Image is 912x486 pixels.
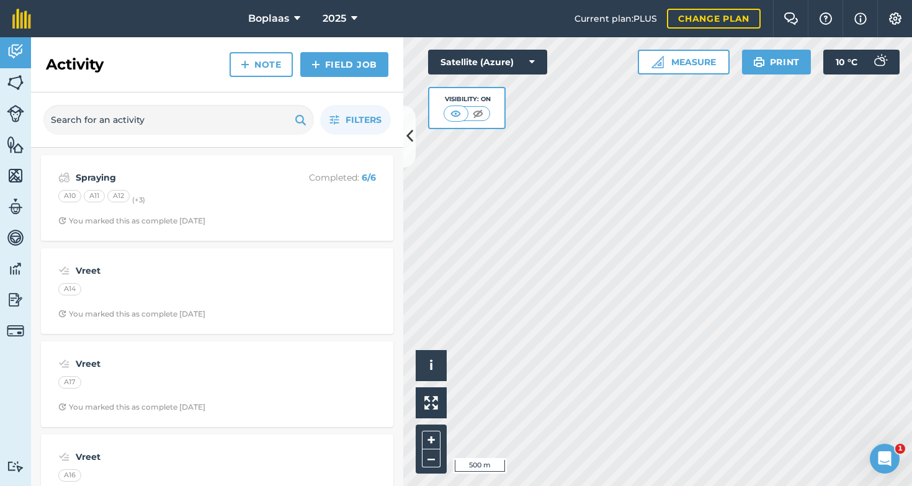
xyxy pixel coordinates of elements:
[132,196,145,204] small: (+ 3 )
[823,50,900,74] button: 10 °C
[742,50,811,74] button: Print
[58,469,81,482] div: A16
[444,94,491,104] div: Visibility: On
[58,309,205,319] div: You marked this as complete [DATE]
[895,444,905,454] span: 1
[854,11,867,26] img: svg+xml;base64,PHN2ZyB4bWxucz0iaHR0cDovL3d3dy53My5vcmcvMjAwMC9zdmciIHdpZHRoPSIxNyIgaGVpZ2h0PSIxNy...
[48,163,386,233] a: SprayingCompleted: 6/6A10A11A12(+3)Clock with arrow pointing clockwiseYou marked this as complete...
[58,217,66,225] img: Clock with arrow pointing clockwise
[574,12,657,25] span: Current plan : PLUS
[12,9,31,29] img: fieldmargin Logo
[784,12,798,25] img: Two speech bubbles overlapping with the left bubble in the forefront
[58,449,70,464] img: svg+xml;base64,PD94bWwgdmVyc2lvbj0iMS4wIiBlbmNvZGluZz0idXRmLTgiPz4KPCEtLSBHZW5lcmF0b3I6IEFkb2JlIE...
[58,263,70,278] img: svg+xml;base64,PD94bWwgdmVyc2lvbj0iMS4wIiBlbmNvZGluZz0idXRmLTgiPz4KPCEtLSBHZW5lcmF0b3I6IEFkb2JlIE...
[76,171,272,184] strong: Spraying
[7,42,24,61] img: svg+xml;base64,PD94bWwgdmVyc2lvbj0iMS4wIiBlbmNvZGluZz0idXRmLTgiPz4KPCEtLSBHZW5lcmF0b3I6IEFkb2JlIE...
[58,310,66,318] img: Clock with arrow pointing clockwise
[346,113,382,127] span: Filters
[7,228,24,247] img: svg+xml;base64,PD94bWwgdmVyc2lvbj0iMS4wIiBlbmNvZGluZz0idXRmLTgiPz4KPCEtLSBHZW5lcmF0b3I6IEFkb2JlIE...
[7,259,24,278] img: svg+xml;base64,PD94bWwgdmVyc2lvbj0iMS4wIiBlbmNvZGluZz0idXRmLTgiPz4KPCEtLSBHZW5lcmF0b3I6IEFkb2JlIE...
[7,73,24,92] img: svg+xml;base64,PHN2ZyB4bWxucz0iaHR0cDovL3d3dy53My5vcmcvMjAwMC9zdmciIHdpZHRoPSI1NiIgaGVpZ2h0PSI2MC...
[448,107,463,120] img: svg+xml;base64,PHN2ZyB4bWxucz0iaHR0cDovL3d3dy53My5vcmcvMjAwMC9zdmciIHdpZHRoPSI1MCIgaGVpZ2h0PSI0MC...
[424,396,438,410] img: Four arrows, one pointing top left, one top right, one bottom right and the last bottom left
[429,358,433,373] span: i
[76,264,272,277] strong: Vreet
[888,12,903,25] img: A cog icon
[58,402,205,412] div: You marked this as complete [DATE]
[43,105,314,135] input: Search for an activity
[362,172,376,183] strong: 6 / 6
[7,105,24,122] img: svg+xml;base64,PD94bWwgdmVyc2lvbj0iMS4wIiBlbmNvZGluZz0idXRmLTgiPz4KPCEtLSBHZW5lcmF0b3I6IEFkb2JlIE...
[422,449,440,467] button: –
[818,12,833,25] img: A question mark icon
[7,166,24,185] img: svg+xml;base64,PHN2ZyB4bWxucz0iaHR0cDovL3d3dy53My5vcmcvMjAwMC9zdmciIHdpZHRoPSI1NiIgaGVpZ2h0PSI2MC...
[48,349,386,420] a: VreetA17Clock with arrow pointing clockwiseYou marked this as complete [DATE]
[241,57,249,72] img: svg+xml;base64,PHN2ZyB4bWxucz0iaHR0cDovL3d3dy53My5vcmcvMjAwMC9zdmciIHdpZHRoPSIxNCIgaGVpZ2h0PSIyNC...
[470,107,486,120] img: svg+xml;base64,PHN2ZyB4bWxucz0iaHR0cDovL3d3dy53My5vcmcvMjAwMC9zdmciIHdpZHRoPSI1MCIgaGVpZ2h0PSI0MC...
[7,290,24,309] img: svg+xml;base64,PD94bWwgdmVyc2lvbj0iMS4wIiBlbmNvZGluZz0idXRmLTgiPz4KPCEtLSBHZW5lcmF0b3I6IEFkb2JlIE...
[58,403,66,411] img: Clock with arrow pointing clockwise
[58,283,81,295] div: A14
[638,50,730,74] button: Measure
[667,9,761,29] a: Change plan
[7,135,24,154] img: svg+xml;base64,PHN2ZyB4bWxucz0iaHR0cDovL3d3dy53My5vcmcvMjAwMC9zdmciIHdpZHRoPSI1NiIgaGVpZ2h0PSI2MC...
[76,450,272,464] strong: Vreet
[84,190,105,202] div: A11
[870,444,900,474] iframe: Intercom live chat
[58,376,81,389] div: A17
[836,50,857,74] span: 10 ° C
[58,356,70,371] img: svg+xml;base64,PD94bWwgdmVyc2lvbj0iMS4wIiBlbmNvZGluZz0idXRmLTgiPz4KPCEtLSBHZW5lcmF0b3I6IEFkb2JlIE...
[277,171,376,184] p: Completed :
[300,52,388,77] a: Field Job
[7,322,24,340] img: svg+xml;base64,PD94bWwgdmVyc2lvbj0iMS4wIiBlbmNvZGluZz0idXRmLTgiPz4KPCEtLSBHZW5lcmF0b3I6IEFkb2JlIE...
[295,112,306,127] img: svg+xml;base64,PHN2ZyB4bWxucz0iaHR0cDovL3d3dy53My5vcmcvMjAwMC9zdmciIHdpZHRoPSIxOSIgaGVpZ2h0PSIyNC...
[230,52,293,77] a: Note
[7,461,24,472] img: svg+xml;base64,PD94bWwgdmVyc2lvbj0iMS4wIiBlbmNvZGluZz0idXRmLTgiPz4KPCEtLSBHZW5lcmF0b3I6IEFkb2JlIE...
[867,50,892,74] img: svg+xml;base64,PD94bWwgdmVyc2lvbj0iMS4wIiBlbmNvZGluZz0idXRmLTgiPz4KPCEtLSBHZW5lcmF0b3I6IEFkb2JlIE...
[422,431,440,449] button: +
[48,256,386,326] a: VreetA14Clock with arrow pointing clockwiseYou marked this as complete [DATE]
[320,105,391,135] button: Filters
[323,11,346,26] span: 2025
[651,56,664,68] img: Ruler icon
[76,357,272,371] strong: Vreet
[753,55,765,70] img: svg+xml;base64,PHN2ZyB4bWxucz0iaHR0cDovL3d3dy53My5vcmcvMjAwMC9zdmciIHdpZHRoPSIxOSIgaGVpZ2h0PSIyNC...
[7,197,24,216] img: svg+xml;base64,PD94bWwgdmVyc2lvbj0iMS4wIiBlbmNvZGluZz0idXRmLTgiPz4KPCEtLSBHZW5lcmF0b3I6IEFkb2JlIE...
[58,216,205,226] div: You marked this as complete [DATE]
[107,190,130,202] div: A12
[248,11,289,26] span: Boplaas
[58,190,81,202] div: A10
[58,170,70,185] img: svg+xml;base64,PD94bWwgdmVyc2lvbj0iMS4wIiBlbmNvZGluZz0idXRmLTgiPz4KPCEtLSBHZW5lcmF0b3I6IEFkb2JlIE...
[416,350,447,381] button: i
[46,55,104,74] h2: Activity
[428,50,547,74] button: Satellite (Azure)
[311,57,320,72] img: svg+xml;base64,PHN2ZyB4bWxucz0iaHR0cDovL3d3dy53My5vcmcvMjAwMC9zdmciIHdpZHRoPSIxNCIgaGVpZ2h0PSIyNC...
